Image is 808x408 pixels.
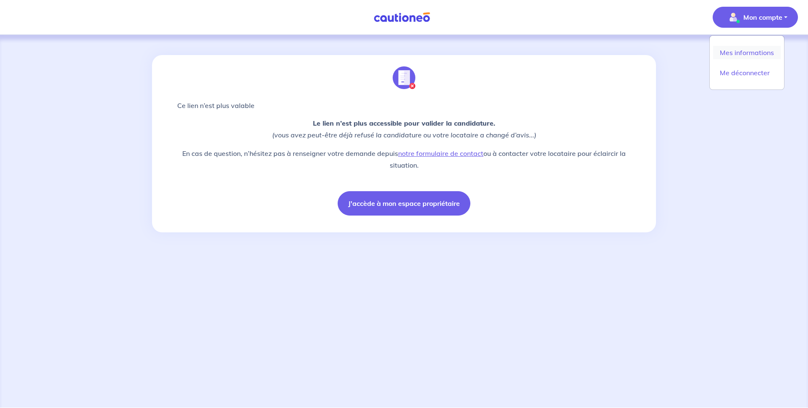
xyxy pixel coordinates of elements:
[370,12,433,23] img: Cautioneo
[398,149,483,158] a: notre formulaire de contact
[313,119,495,127] strong: Le lien n’est plus accessible pour valider la candidature.
[177,100,631,111] p: Ce lien n’est plus valable
[743,12,782,22] p: Mon compte
[272,131,536,139] em: (vous avez peut-être déjà refusé la candidature ou votre locataire a changé d’avis...)
[393,66,415,89] img: illu_annulation_contrat.svg
[727,11,740,24] img: illu_account_valid_menu.svg
[713,66,781,79] a: Me déconnecter
[713,7,798,28] button: illu_account_valid_menu.svgMon compte
[709,35,784,90] div: illu_account_valid_menu.svgMon compte
[177,147,631,171] p: En cas de question, n’hésitez pas à renseigner votre demande depuis ou à contacter votre locatair...
[338,191,470,216] button: J'accède à mon espace propriétaire
[713,46,781,59] a: Mes informations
